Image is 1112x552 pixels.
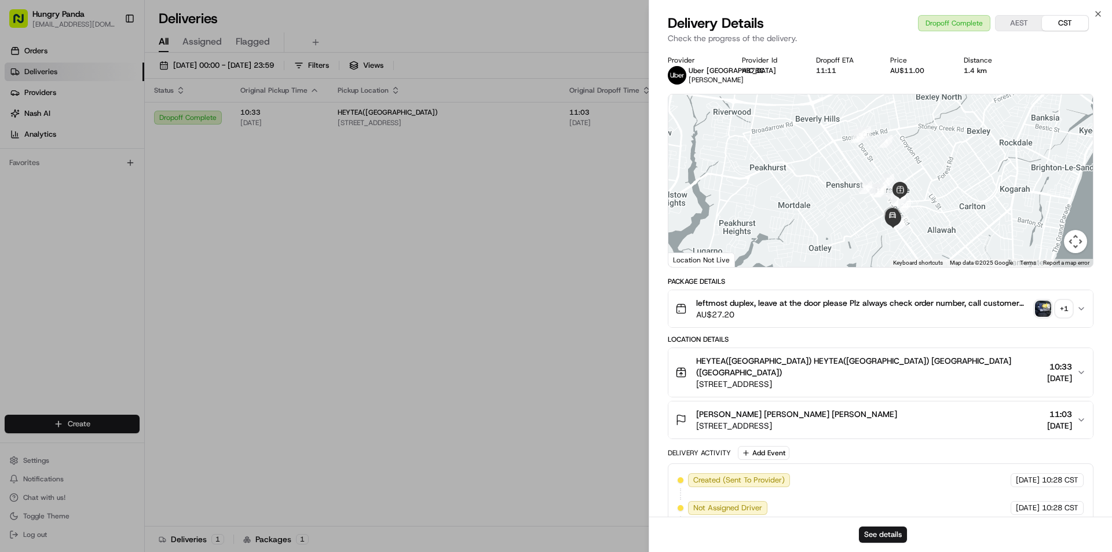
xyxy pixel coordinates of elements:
[696,420,897,432] span: [STREET_ADDRESS]
[180,148,211,162] button: See all
[103,211,125,220] span: 8月7日
[1056,301,1072,317] div: + 1
[696,297,1030,309] span: leftmost duplex, leave at the door please Plz always check order number, call customer when you a...
[668,66,686,85] img: uber-new-logo.jpeg
[1047,420,1072,432] span: [DATE]
[964,66,1019,75] div: 1.4 km
[12,12,35,35] img: Nash
[892,193,905,206] div: 17
[52,111,190,122] div: Start new chat
[668,56,723,65] div: Provider
[23,259,89,270] span: Knowledge Base
[12,200,30,218] img: Asif Zaman Khan
[668,348,1093,397] button: HEYTEA([GEOGRAPHIC_DATA]) HEYTEA([GEOGRAPHIC_DATA]) [GEOGRAPHIC_DATA]([GEOGRAPHIC_DATA])[STREET_A...
[816,66,872,75] div: 11:11
[668,253,735,267] div: Location Not Live
[668,32,1093,44] p: Check the progress of the delivery.
[858,127,871,140] div: 2
[668,290,1093,327] button: leftmost duplex, leave at the door please Plz always check order number, call customer when you a...
[82,287,140,296] a: Powered byPylon
[738,446,789,460] button: Add Event
[1043,259,1089,266] a: Report a map error
[696,309,1030,320] span: AU$27.20
[1035,301,1072,317] button: photo_proof_of_pickup image+1
[887,190,900,203] div: 16
[689,75,744,85] span: [PERSON_NAME]
[742,66,764,75] button: AB7BC
[851,130,864,143] div: 1
[93,254,191,275] a: 💻API Documentation
[898,199,911,212] div: 20
[1016,475,1040,485] span: [DATE]
[859,527,907,543] button: See details
[693,475,785,485] span: Created (Sent To Provider)
[854,129,866,142] div: 3
[895,216,908,229] div: 21
[1020,259,1036,266] a: Terms
[668,14,764,32] span: Delivery Details
[1035,301,1051,317] img: photo_proof_of_pickup image
[12,151,74,160] div: Past conversations
[964,56,1019,65] div: Distance
[1064,230,1087,253] button: Map camera controls
[98,260,107,269] div: 💻
[668,277,1093,286] div: Package Details
[816,56,872,65] div: Dropoff ETA
[1042,475,1078,485] span: 10:28 CST
[880,135,892,148] div: 4
[890,66,946,75] div: AU$11.00
[30,75,191,87] input: Clear
[874,185,887,198] div: 15
[872,184,885,196] div: 13
[1016,503,1040,513] span: [DATE]
[7,254,93,275] a: 📗Knowledge Base
[893,193,906,206] div: 19
[671,252,709,267] img: Google
[671,252,709,267] a: Open this area in Google Maps (opens a new window)
[1047,372,1072,384] span: [DATE]
[1042,503,1078,513] span: 10:28 CST
[881,174,894,187] div: 5
[950,259,1013,266] span: Map data ©2025 Google
[197,114,211,128] button: Start new chat
[23,211,32,221] img: 1736555255976-a54dd68f-1ca7-489b-9aae-adbdc363a1c4
[36,211,94,220] span: [PERSON_NAME]
[668,335,1093,344] div: Location Details
[45,180,72,189] span: 8月15日
[996,16,1042,31] button: AEST
[859,181,872,194] div: 12
[890,56,946,65] div: Price
[693,503,762,513] span: Not Assigned Driver
[1047,408,1072,420] span: 11:03
[696,378,1042,390] span: [STREET_ADDRESS]
[52,122,159,131] div: We're available if you need us!
[1047,361,1072,372] span: 10:33
[888,186,901,199] div: 6
[873,184,886,197] div: 14
[689,66,776,75] span: Uber [GEOGRAPHIC_DATA]
[696,355,1042,378] span: HEYTEA([GEOGRAPHIC_DATA]) HEYTEA([GEOGRAPHIC_DATA]) [GEOGRAPHIC_DATA]([GEOGRAPHIC_DATA])
[696,408,897,420] span: [PERSON_NAME] [PERSON_NAME] [PERSON_NAME]
[668,401,1093,438] button: [PERSON_NAME] [PERSON_NAME] [PERSON_NAME][STREET_ADDRESS]11:03[DATE]
[12,46,211,65] p: Welcome 👋
[1042,16,1088,31] button: CST
[109,259,186,270] span: API Documentation
[12,111,32,131] img: 1736555255976-a54dd68f-1ca7-489b-9aae-adbdc363a1c4
[668,448,731,458] div: Delivery Activity
[96,211,100,220] span: •
[38,180,42,189] span: •
[742,56,798,65] div: Provider Id
[24,111,45,131] img: 1727276513143-84d647e1-66c0-4f92-a045-3c9f9f5dfd92
[12,260,21,269] div: 📗
[115,287,140,296] span: Pylon
[893,259,943,267] button: Keyboard shortcuts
